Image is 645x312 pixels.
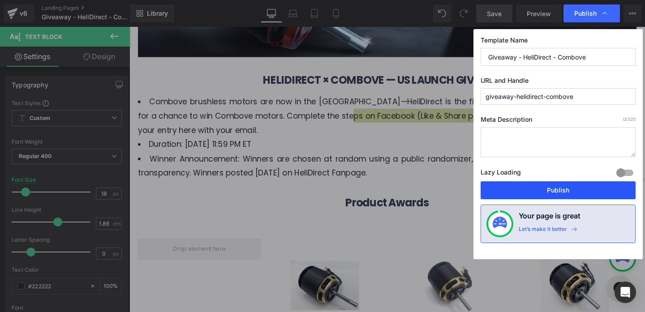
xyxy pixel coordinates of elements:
b: HELIDIRECT × COMBOVE — US LAUNCH GIVEAWAY [141,48,402,64]
span: Publish [574,9,597,17]
div: Let’s make it better [519,226,567,237]
li: Combove brushless motors are now in the [GEOGRAPHIC_DATA]—HeliDirect is the first to distribute. ... [9,71,533,116]
li: Winner Announcement: Winners are chosen at random using a public randomizer, and the full draw is... [9,131,533,161]
span: 0 [623,116,626,122]
img: Combove Type II 4220-1100KV 36mm Shaft 6mm Brushless Motor [432,236,504,308]
img: Combove Type II 4230-520KV Brushless Motor [169,236,241,308]
button: Publish [481,181,636,199]
label: Lazy Loading [481,167,521,181]
h4: Your page is great [519,210,580,226]
label: Meta Description [481,115,636,127]
label: Template Name [481,36,636,48]
img: onboarding-status.svg [493,217,507,231]
span: Product Awards [227,177,315,193]
span: /320 [623,116,636,122]
li: Duration: [DATE] 11:59 PM ET [9,116,533,131]
label: URL and Handle [481,77,636,88]
div: Open Intercom Messenger [615,282,636,303]
iframe: Gorgias live chat messenger [497,258,533,291]
img: Combove Type III 4225-550KV Brushless Motor [301,236,373,308]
